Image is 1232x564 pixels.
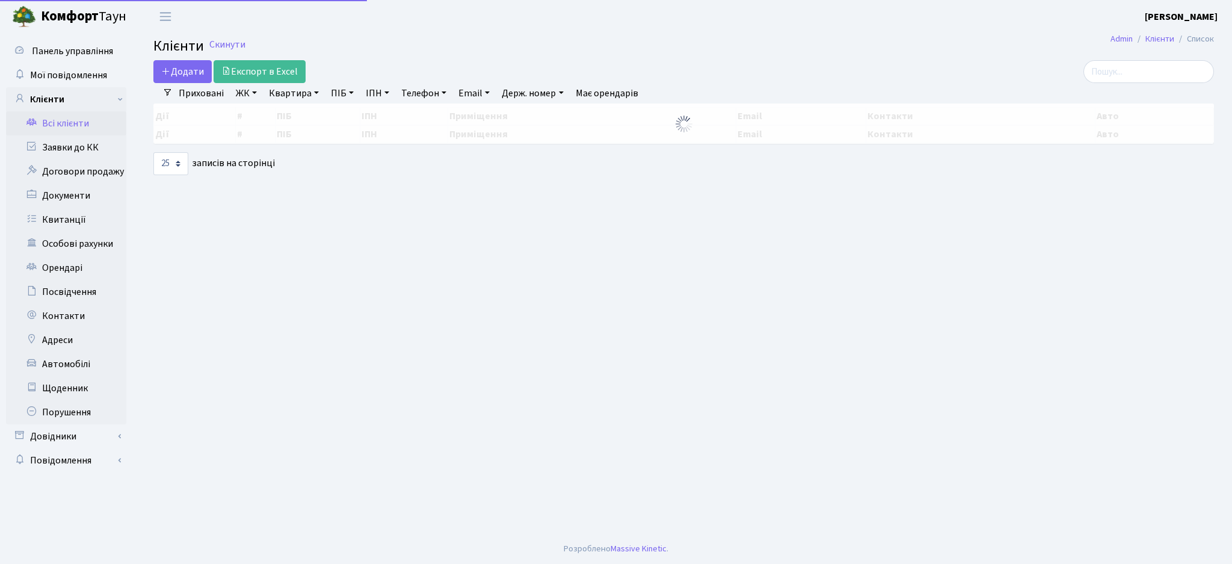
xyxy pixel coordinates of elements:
[611,542,667,555] a: Massive Kinetic
[571,83,643,104] a: Має орендарів
[361,83,394,104] a: ІПН
[1145,10,1218,24] a: [PERSON_NAME]
[6,328,126,352] a: Адреси
[1092,26,1232,52] nav: breadcrumb
[6,424,126,448] a: Довідники
[161,65,204,78] span: Додати
[6,87,126,111] a: Клієнти
[30,69,107,82] span: Мої повідомлення
[6,184,126,208] a: Документи
[150,7,180,26] button: Переключити навігацію
[231,83,262,104] a: ЖК
[6,208,126,232] a: Квитанції
[454,83,494,104] a: Email
[6,280,126,304] a: Посвідчення
[1145,33,1174,45] a: Клієнти
[1083,60,1214,83] input: Пошук...
[6,352,126,376] a: Автомобілі
[214,60,306,83] a: Експорт в Excel
[32,45,113,58] span: Панель управління
[564,542,668,556] div: Розроблено .
[326,83,359,104] a: ПІБ
[497,83,568,104] a: Держ. номер
[6,304,126,328] a: Контакти
[41,7,126,27] span: Таун
[6,376,126,400] a: Щоденник
[41,7,99,26] b: Комфорт
[12,5,36,29] img: logo.png
[153,152,275,175] label: записів на сторінці
[6,232,126,256] a: Особові рахунки
[6,400,126,424] a: Порушення
[1174,33,1214,46] li: Список
[6,448,126,473] a: Повідомлення
[174,83,229,104] a: Приховані
[6,111,126,135] a: Всі клієнти
[1110,33,1133,45] a: Admin
[396,83,451,104] a: Телефон
[264,83,324,104] a: Квартира
[153,152,188,175] select: записів на сторінці
[674,114,694,134] img: Обробка...
[1145,10,1218,23] b: [PERSON_NAME]
[153,36,204,57] span: Клієнти
[6,63,126,87] a: Мої повідомлення
[209,39,245,51] a: Скинути
[6,135,126,160] a: Заявки до КК
[6,256,126,280] a: Орендарі
[153,60,212,83] a: Додати
[6,39,126,63] a: Панель управління
[6,160,126,184] a: Договори продажу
